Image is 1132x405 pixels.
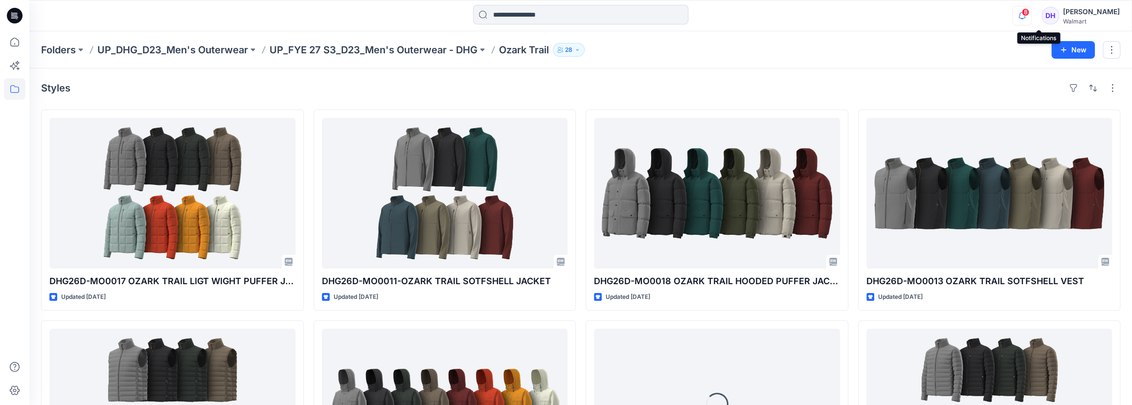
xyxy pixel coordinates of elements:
[61,292,106,302] p: Updated [DATE]
[1063,6,1120,18] div: [PERSON_NAME]
[41,43,76,57] a: Folders
[334,292,378,302] p: Updated [DATE]
[553,43,585,57] button: 28
[866,118,1112,269] a: DHG26D-MO0013 OZARK TRAIL SOTFSHELL VEST
[49,118,295,269] a: DHG26D-MO0017 OZARK TRAIL LIGT WIGHT PUFFER JACKET OPT 2
[878,292,923,302] p: Updated [DATE]
[1051,41,1095,59] button: New
[1041,7,1059,24] div: DH
[322,274,568,288] p: DHG26D-MO0011-OZARK TRAIL SOTFSHELL JACKET
[49,274,295,288] p: DHG26D-MO0017 OZARK TRAIL LIGT WIGHT PUFFER JACKET OPT 2
[594,118,840,269] a: DHG26D-MO0018 OZARK TRAIL HOODED PUFFER JACKET OPT 1
[565,45,572,55] p: 28
[322,118,568,269] a: DHG26D-MO0011-OZARK TRAIL SOTFSHELL JACKET
[594,274,840,288] p: DHG26D-MO0018 OZARK TRAIL HOODED PUFFER JACKET OPT 1
[41,82,70,94] h4: Styles
[1021,8,1029,16] span: 8
[1063,18,1120,25] div: Walmart
[270,43,477,57] a: UP_FYE 27 S3_D23_Men's Outerwear - DHG
[97,43,248,57] a: UP_DHG_D23_Men's Outerwear
[606,292,650,302] p: Updated [DATE]
[866,274,1112,288] p: DHG26D-MO0013 OZARK TRAIL SOTFSHELL VEST
[499,43,549,57] p: Ozark Trail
